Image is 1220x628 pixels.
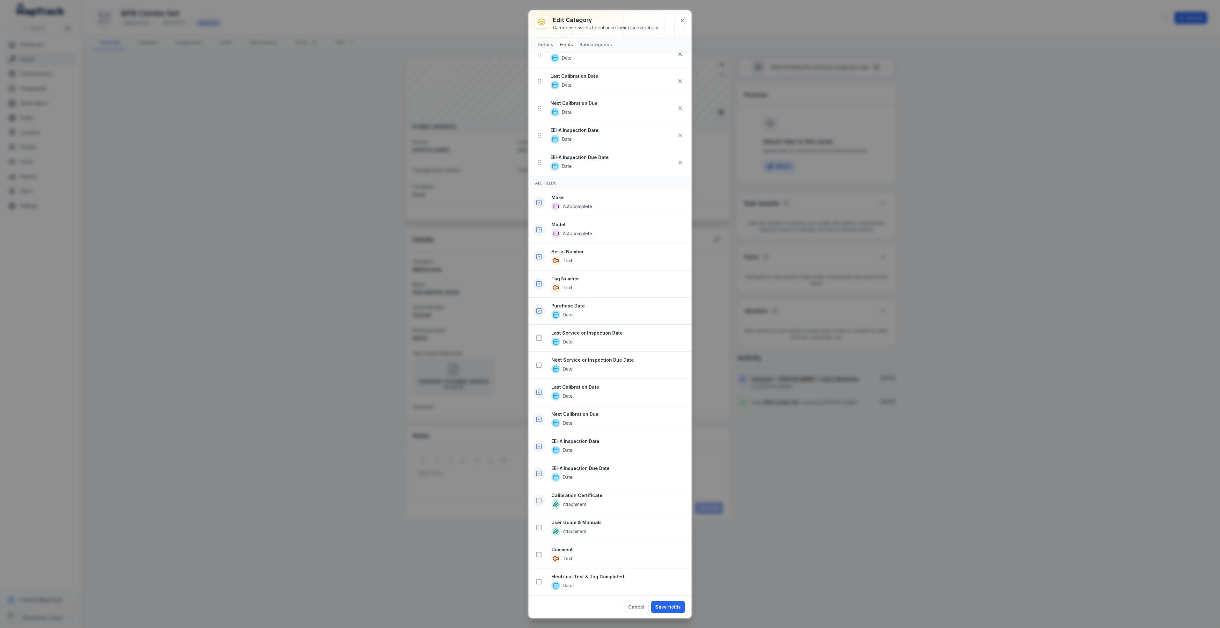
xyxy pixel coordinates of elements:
span: Date [563,366,573,372]
strong: Last Calibration Date [551,384,686,390]
span: Text [563,257,572,264]
strong: Next Calibration Due [550,100,674,106]
strong: EEHA Inspection Date [550,127,674,134]
strong: Make [551,194,686,201]
strong: Tag Number [551,276,686,282]
span: Date [563,420,573,426]
span: Attachment [563,501,586,508]
strong: Last Calibration Date [550,73,674,79]
strong: EEHA Inspection Due Date [550,154,674,161]
strong: EEHA Inspection Due Date [551,465,686,472]
span: Date [563,474,573,480]
strong: EEHA Inspection Date [551,438,686,444]
span: Date [562,82,572,88]
button: Subcategories [577,39,614,50]
span: Date [563,447,573,453]
span: Date [563,582,573,589]
strong: Comment [551,546,686,553]
span: Date [562,109,572,115]
div: Categorise assets to enhance their discoverability. [553,25,659,31]
button: Save fields [651,601,685,613]
span: Autocomplete [563,203,592,210]
span: Date [563,312,573,318]
span: Date [563,339,573,345]
button: Cancel [624,601,649,613]
span: Date [562,163,572,170]
span: Attachment [563,528,586,535]
strong: Next Service or Inspection Due Date [551,357,686,363]
span: Date [562,136,572,142]
strong: Next Calibration Due [551,411,686,417]
strong: Calibration Certificate [551,492,686,499]
button: Details [535,39,556,50]
strong: Last Service or Inspection Date [551,330,686,336]
strong: Electrical Test & Tag Completed [551,574,686,580]
strong: Serial Number [551,249,686,255]
span: Date [562,55,572,61]
strong: Model [551,221,686,228]
button: Fields [557,39,576,50]
span: Date [563,393,573,399]
span: Text [563,555,572,562]
span: All Fields [535,181,556,185]
h3: Edit category [553,16,659,25]
span: Autocomplete [563,230,592,237]
strong: User Guide & Manuals [551,519,686,526]
span: Text [563,285,572,291]
strong: Purchase Date [551,303,686,309]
